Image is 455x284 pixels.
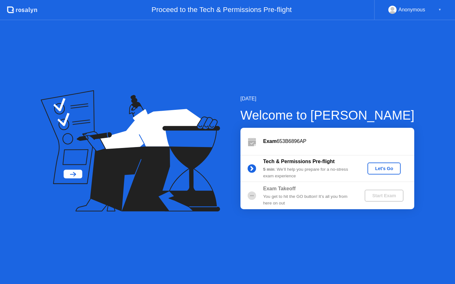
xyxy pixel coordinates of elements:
div: You get to hit the GO button! It’s all you from here on out [263,193,354,206]
div: Welcome to [PERSON_NAME] [240,106,415,125]
b: Exam Takeoff [263,186,296,191]
div: Start Exam [367,193,401,198]
div: Anonymous [398,6,425,14]
div: : We’ll help you prepare for a no-stress exam experience [263,166,354,179]
b: 5 min [263,167,275,172]
div: [DATE] [240,95,415,103]
div: 653B6896AP [263,138,414,145]
button: Start Exam [365,190,403,202]
div: Let's Go [370,166,398,171]
b: Exam [263,139,277,144]
div: ▼ [438,6,441,14]
button: Let's Go [367,163,401,175]
b: Tech & Permissions Pre-flight [263,159,335,164]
